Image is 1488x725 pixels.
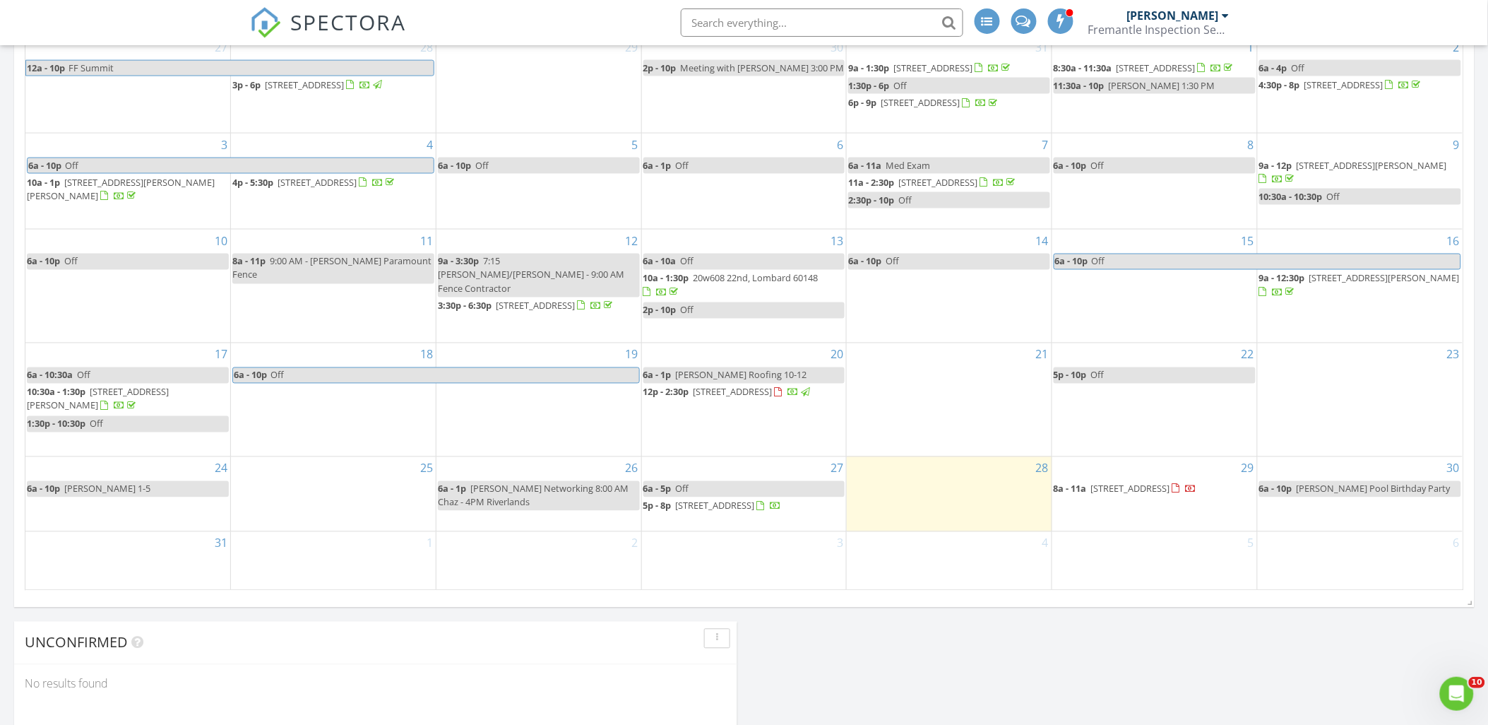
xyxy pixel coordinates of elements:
td: Go to September 2, 2025 [436,532,641,590]
span: 6a - 1p [438,483,466,495]
span: [STREET_ADDRESS] [1091,483,1170,495]
span: 3:30p - 6:30p [438,300,492,312]
a: 3p - 6p [STREET_ADDRESS] [232,77,434,94]
a: Go to August 19, 2025 [623,343,641,366]
div: [PERSON_NAME] [1127,8,1219,23]
a: Go to September 6, 2025 [1451,532,1463,555]
a: Go to July 29, 2025 [623,36,641,59]
td: Go to August 26, 2025 [436,456,641,532]
td: Go to July 31, 2025 [847,36,1052,133]
td: Go to August 21, 2025 [847,343,1052,457]
span: 6a - 10p [28,158,62,173]
span: 9a - 3:30p [438,255,479,268]
a: Go to August 4, 2025 [424,134,436,156]
a: Go to August 18, 2025 [417,343,436,366]
td: Go to September 5, 2025 [1052,532,1258,590]
span: 6a - 10p [848,255,881,268]
a: 10a - 1:30p 20w608 22nd, Lombard 60148 [643,272,819,298]
span: Off [64,255,78,268]
span: [STREET_ADDRESS] [881,96,960,109]
a: 11a - 2:30p [STREET_ADDRESS] [848,175,1050,191]
span: Med Exam [886,159,930,172]
td: Go to August 13, 2025 [641,230,847,343]
span: [STREET_ADDRESS] [676,500,755,512]
a: 9a - 12p [STREET_ADDRESS][PERSON_NAME] [1259,159,1447,185]
span: 8a - 11a [1054,483,1087,495]
a: Go to August 9, 2025 [1451,134,1463,156]
span: 10:30a - 1:30p [27,386,85,399]
td: Go to July 29, 2025 [436,36,641,133]
span: 6a - 10p [233,368,268,383]
span: [STREET_ADDRESS] [496,300,575,312]
a: 8a - 11a [STREET_ADDRESS] [1054,481,1256,498]
span: 10 [1469,677,1485,688]
a: Go to August 24, 2025 [212,457,230,480]
a: Go to August 27, 2025 [828,457,846,480]
a: Go to September 2, 2025 [629,532,641,555]
span: 9a - 12p [1259,159,1292,172]
span: [STREET_ADDRESS] [1117,61,1196,74]
td: Go to September 3, 2025 [641,532,847,590]
span: 8a - 11p [232,255,266,268]
td: Go to August 12, 2025 [436,230,641,343]
span: Off [681,255,694,268]
span: 10a - 1:30p [643,272,689,285]
span: Off [65,159,78,172]
span: 6a - 10p [27,255,60,268]
a: 9a - 1:30p [STREET_ADDRESS] [848,60,1050,77]
a: 3p - 6p [STREET_ADDRESS] [232,78,384,91]
a: Go to August 5, 2025 [629,134,641,156]
a: Go to August 16, 2025 [1444,230,1463,252]
a: Go to August 23, 2025 [1444,343,1463,366]
a: 12p - 2:30p [STREET_ADDRESS] [643,386,813,399]
span: 6a - 10:30a [27,369,73,382]
span: 5p - 8p [643,500,672,512]
span: 12p - 2:30p [643,386,689,399]
span: 9:00 AM - [PERSON_NAME] Paramount Fence [232,255,431,281]
span: 1:30p - 6p [848,79,889,92]
a: 10a - 1p [STREET_ADDRESS][PERSON_NAME][PERSON_NAME] [27,176,215,202]
a: Go to July 28, 2025 [417,36,436,59]
td: Go to August 2, 2025 [1257,36,1463,133]
span: 6a - 10p [27,483,60,495]
div: Fremantle Inspection Services [1088,23,1230,37]
span: [STREET_ADDRESS][PERSON_NAME][PERSON_NAME] [27,176,215,202]
a: 6p - 9p [STREET_ADDRESS] [848,95,1050,112]
a: Go to August 3, 2025 [218,134,230,156]
a: Go to August 8, 2025 [1245,134,1257,156]
span: Off [1091,369,1105,382]
td: Go to September 4, 2025 [847,532,1052,590]
td: Go to August 9, 2025 [1257,133,1463,230]
td: Go to August 10, 2025 [25,230,231,343]
span: [PERSON_NAME] 1:30 PM [1109,79,1215,92]
td: Go to August 18, 2025 [231,343,436,457]
span: Off [893,79,907,92]
a: 10:30a - 1:30p [STREET_ADDRESS][PERSON_NAME] [27,386,169,412]
span: Unconfirmed [25,633,128,652]
span: Off [1327,190,1340,203]
span: 6a - 10p [1259,483,1292,495]
span: 6p - 9p [848,96,876,109]
td: Go to August 16, 2025 [1257,230,1463,343]
a: Go to August 21, 2025 [1033,343,1052,366]
span: 12a - 10p [26,61,66,76]
a: 11a - 2:30p [STREET_ADDRESS] [848,176,1018,189]
td: Go to September 1, 2025 [231,532,436,590]
a: 9a - 12p [STREET_ADDRESS][PERSON_NAME] [1259,158,1461,188]
a: Go to August 26, 2025 [623,457,641,480]
a: Go to August 31, 2025 [212,532,230,555]
span: 6a - 10a [643,255,677,268]
span: 7:15 [PERSON_NAME]/[PERSON_NAME] - 9:00 AM Fence Contractor [438,255,624,295]
td: Go to August 4, 2025 [231,133,436,230]
span: 6a - 4p [1259,61,1287,74]
a: Go to August 6, 2025 [834,134,846,156]
span: 11:30a - 10p [1054,79,1105,92]
span: 2p - 10p [643,61,677,74]
a: 5p - 8p [STREET_ADDRESS] [643,498,845,515]
span: 4p - 5:30p [232,176,273,189]
span: 4:30p - 8p [1259,78,1300,91]
a: Go to August 13, 2025 [828,230,846,252]
span: SPECTORA [291,7,407,37]
td: Go to August 8, 2025 [1052,133,1258,230]
td: Go to August 25, 2025 [231,456,436,532]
